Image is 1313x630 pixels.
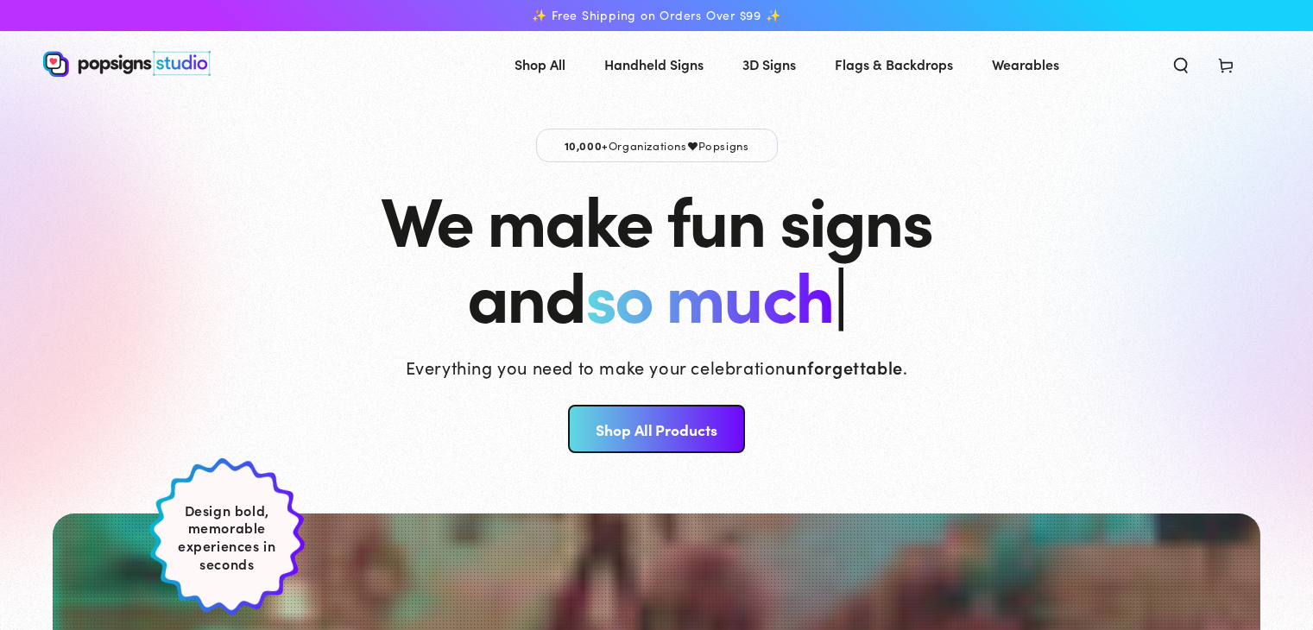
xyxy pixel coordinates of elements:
span: Handheld Signs [604,52,704,77]
p: Everything you need to make your celebration . [406,355,908,379]
span: so much [585,245,833,341]
strong: unforgettable [786,355,903,379]
a: 3D Signs [729,41,809,87]
span: | [833,244,846,342]
p: Organizations Popsigns [536,129,778,162]
span: 3D Signs [742,52,796,77]
summary: Search our site [1158,45,1203,83]
span: 10,000+ [565,137,609,153]
span: Flags & Backdrops [835,52,953,77]
a: Shop All Products [568,405,745,453]
span: Shop All [514,52,565,77]
h1: We make fun signs and [381,180,931,331]
span: Wearables [992,52,1059,77]
a: Flags & Backdrops [822,41,966,87]
img: Popsigns Studio [43,51,211,77]
a: Wearables [979,41,1072,87]
a: Handheld Signs [591,41,716,87]
span: ✨ Free Shipping on Orders Over $99 ✨ [532,8,780,23]
a: Shop All [502,41,578,87]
